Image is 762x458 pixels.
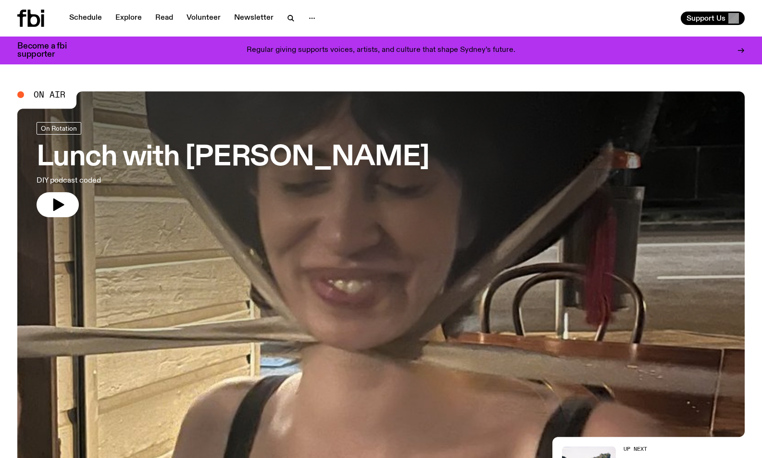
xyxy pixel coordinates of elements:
[687,14,725,23] span: Support Us
[247,46,515,55] p: Regular giving supports voices, artists, and culture that shape Sydney’s future.
[34,90,65,99] span: On Air
[181,12,226,25] a: Volunteer
[37,122,429,217] a: Lunch with [PERSON_NAME]DIY podcast coded
[681,12,745,25] button: Support Us
[150,12,179,25] a: Read
[41,124,77,132] span: On Rotation
[63,12,108,25] a: Schedule
[37,122,81,135] a: On Rotation
[228,12,279,25] a: Newsletter
[37,175,283,186] p: DIY podcast coded
[37,144,429,171] h3: Lunch with [PERSON_NAME]
[17,42,79,59] h3: Become a fbi supporter
[624,446,741,452] h2: Up Next
[110,12,148,25] a: Explore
